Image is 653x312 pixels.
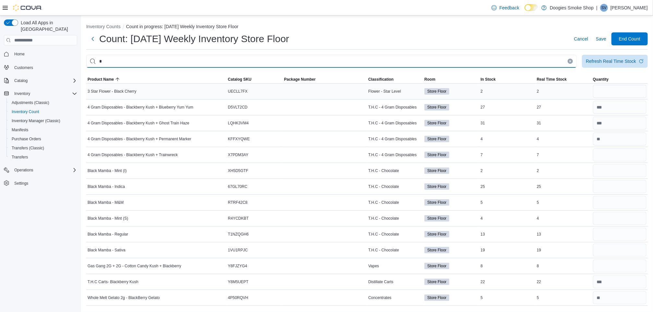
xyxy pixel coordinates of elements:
[12,50,27,58] a: Home
[88,279,138,284] span: T.H.C Carts- Blackberry Kush
[536,230,592,238] div: 13
[99,32,289,45] h1: Count: [DATE] Weekly Inventory Store Floor
[368,105,417,110] span: T.H.C - 4 Gram Disposables
[228,152,248,157] span: X7PDM3AY
[536,294,592,302] div: 5
[12,77,30,85] button: Catalog
[424,88,449,95] span: Store Floor
[86,55,577,68] input: This is a search bar. After typing your query, hit enter to filter the results lower in the page.
[88,184,125,189] span: Black Mamba - Indica
[611,32,648,45] button: End Count
[427,184,446,190] span: Store Floor
[368,89,401,94] span: Flower - Star Level
[424,136,449,142] span: Store Floor
[9,126,31,134] a: Manifests
[479,103,535,111] div: 27
[424,120,449,126] span: Store Floor
[6,98,80,107] button: Adjustments (Classic)
[536,75,592,83] button: Real Time Stock
[368,248,399,253] span: T.H.C - Chocolate
[12,166,36,174] button: Operations
[427,263,446,269] span: Store Floor
[536,278,592,286] div: 22
[9,153,30,161] a: Transfers
[424,215,449,222] span: Store Floor
[12,100,49,105] span: Adjustments (Classic)
[12,50,77,58] span: Home
[368,232,399,237] span: T.H.C - Chocolate
[368,136,417,142] span: T.H.C - 4 Gram Disposables
[12,179,31,187] a: Settings
[228,77,252,82] span: Catalog SKU
[9,108,42,116] a: Inventory Count
[228,105,247,110] span: D5VLT2CD
[12,63,77,71] span: Customers
[88,200,124,205] span: Black Mamba - M&M
[479,167,535,175] div: 2
[283,75,367,83] button: Package Number
[88,216,128,221] span: Black Mamba - Mint (S)
[12,127,28,133] span: Manifests
[427,200,446,205] span: Store Floor
[12,136,41,142] span: Purchase Orders
[14,65,33,70] span: Customers
[227,75,283,83] button: Catalog SKU
[479,119,535,127] div: 31
[12,145,44,151] span: Transfers (Classic)
[228,168,248,173] span: XH5D5GTF
[593,32,609,45] button: Save
[427,168,446,174] span: Store Floor
[86,23,648,31] nav: An example of EuiBreadcrumbs
[424,199,449,206] span: Store Floor
[228,216,249,221] span: R4YCDKBT
[88,89,137,94] span: 3 Star Flower - Black Cherry
[424,295,449,301] span: Store Floor
[9,144,77,152] span: Transfers (Classic)
[424,152,449,158] span: Store Floor
[368,77,394,82] span: Classification
[536,135,592,143] div: 4
[479,151,535,159] div: 7
[12,118,60,123] span: Inventory Manager (Classic)
[601,4,607,12] span: SV
[479,294,535,302] div: 5
[479,230,535,238] div: 13
[368,168,399,173] span: T.H.C - Chocolate
[9,117,63,125] a: Inventory Manager (Classic)
[481,77,496,82] span: In Stock
[368,121,417,126] span: T.H.C - 4 Gram Disposables
[12,90,33,98] button: Inventory
[1,63,80,72] button: Customers
[427,88,446,94] span: Store Floor
[427,136,446,142] span: Store Floor
[12,155,28,160] span: Transfers
[368,184,399,189] span: T.H.C - Chocolate
[88,105,193,110] span: 4 Gram Disposables - Blackberry Kush + Blueberry Yum Yum
[88,248,125,253] span: Black Mamba - Sativa
[9,135,44,143] a: Purchase Orders
[600,4,608,12] div: Sean Vaughn
[499,5,519,11] span: Feedback
[12,90,77,98] span: Inventory
[14,52,25,57] span: Home
[9,117,77,125] span: Inventory Manager (Classic)
[611,4,648,12] p: [PERSON_NAME]
[228,136,250,142] span: KFFXYQWE
[368,216,399,221] span: T.H.C - Chocolate
[9,144,47,152] a: Transfers (Classic)
[88,168,127,173] span: Black Mamba - Mint (I)
[228,295,248,300] span: 4P50RQVH
[126,24,239,29] button: Count in progress: [DATE] Weekly Inventory Store Floor
[86,32,99,45] button: Next
[18,19,77,32] span: Load All Apps in [GEOGRAPHIC_DATA]
[6,107,80,116] button: Inventory Count
[12,77,77,85] span: Catalog
[14,168,33,173] span: Operations
[9,108,77,116] span: Inventory Count
[228,121,249,126] span: LQHK3VM4
[479,183,535,191] div: 25
[1,89,80,98] button: Inventory
[596,4,598,12] p: |
[88,295,160,300] span: Whole Melt Gelato 2g - BlackBerry Gelato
